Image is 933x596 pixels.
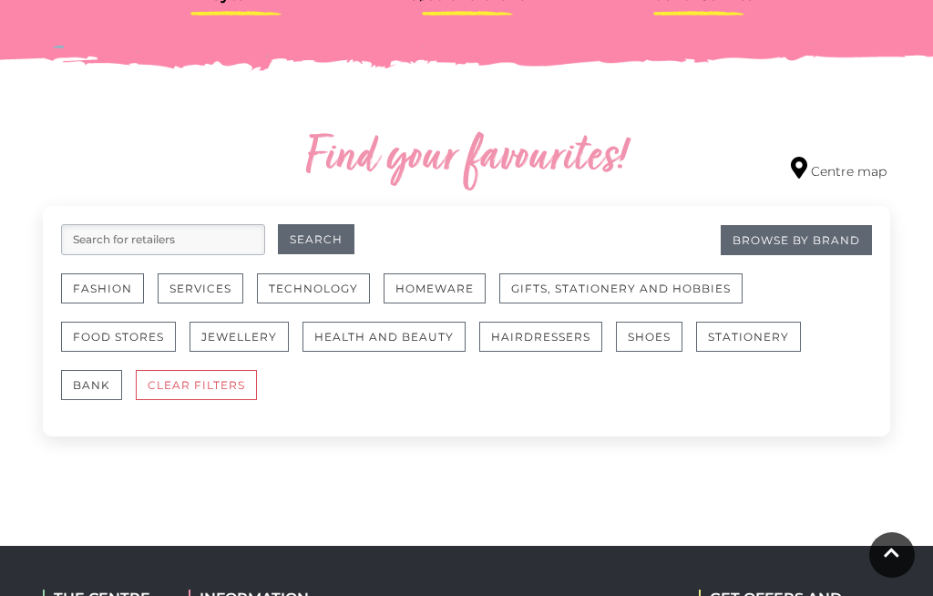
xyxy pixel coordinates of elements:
a: Shoes [616,322,696,370]
button: Fashion [61,273,144,303]
button: Search [278,224,354,254]
a: Bank [61,370,136,418]
button: Bank [61,370,122,400]
h2: Find your favourites! [189,129,744,188]
a: Centre map [791,157,887,181]
a: Jewellery [190,322,302,370]
button: Hairdressers [479,322,602,352]
button: Services [158,273,243,303]
a: Browse By Brand [721,225,872,255]
a: Fashion [61,273,158,322]
button: Jewellery [190,322,289,352]
a: Services [158,273,257,322]
a: Hairdressers [479,322,616,370]
button: Stationery [696,322,801,352]
button: Homeware [384,273,486,303]
button: Technology [257,273,370,303]
button: CLEAR FILTERS [136,370,257,400]
input: Search for retailers [61,224,265,255]
a: Food Stores [61,322,190,370]
button: Shoes [616,322,682,352]
a: Gifts, Stationery and Hobbies [499,273,756,322]
a: Health and Beauty [302,322,479,370]
a: Stationery [696,322,815,370]
a: CLEAR FILTERS [136,370,271,418]
button: Health and Beauty [302,322,466,352]
a: Homeware [384,273,499,322]
button: Gifts, Stationery and Hobbies [499,273,743,303]
button: Food Stores [61,322,176,352]
a: Technology [257,273,384,322]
